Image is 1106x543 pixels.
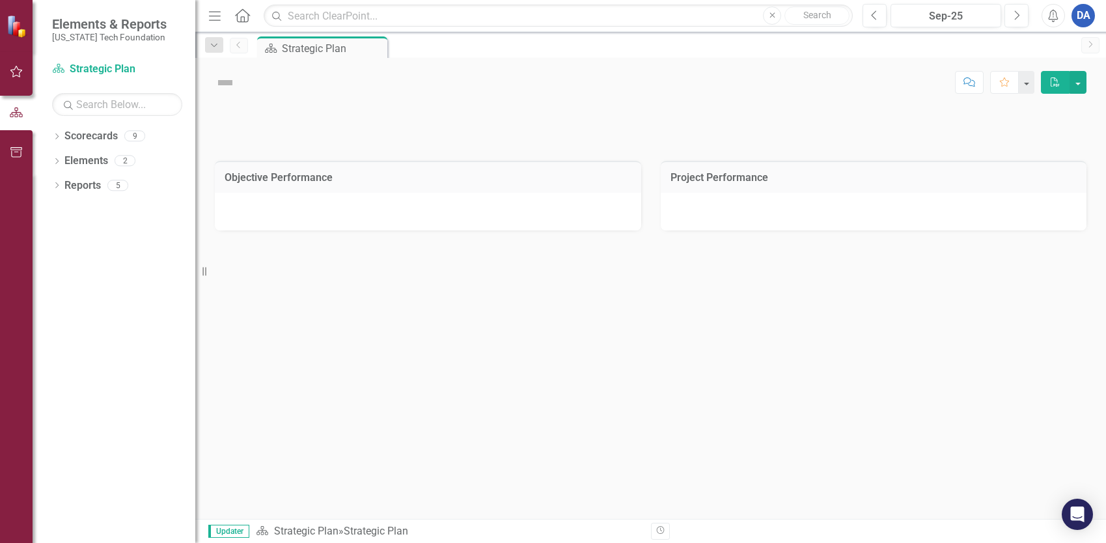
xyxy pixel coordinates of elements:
div: 5 [107,180,128,191]
a: Strategic Plan [274,525,339,537]
div: Open Intercom Messenger [1062,499,1093,530]
span: Updater [208,525,249,538]
input: Search ClearPoint... [264,5,853,27]
button: DA [1071,4,1095,27]
input: Search Below... [52,93,182,116]
a: Elements [64,154,108,169]
a: Reports [64,178,101,193]
div: 9 [124,131,145,142]
div: Sep-25 [895,8,997,24]
button: Sep-25 [891,4,1001,27]
h3: Project Performance [671,172,1077,184]
span: Elements & Reports [52,16,167,32]
img: Not Defined [215,72,236,93]
a: Strategic Plan [52,62,182,77]
span: Search [803,10,831,20]
div: Strategic Plan [344,525,408,537]
small: [US_STATE] Tech Foundation [52,32,167,42]
button: Search [784,7,850,25]
div: » [256,524,641,539]
h3: Objective Performance [225,172,631,184]
div: 2 [115,156,135,167]
div: Strategic Plan [282,40,384,57]
a: Scorecards [64,129,118,144]
img: ClearPoint Strategy [7,14,30,38]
